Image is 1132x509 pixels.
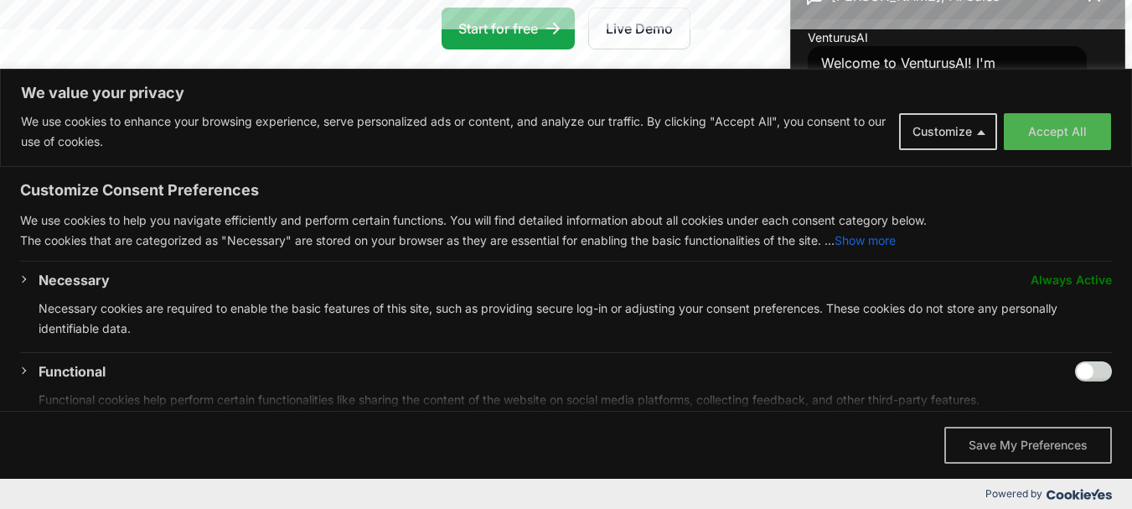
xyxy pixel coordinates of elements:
span: VenturusAI [808,29,868,46]
button: Accept All [1004,113,1111,150]
img: Cookieyes logo [1047,489,1112,500]
input: Enable Functional [1075,361,1112,382]
p: Necessary cookies are required to enable the basic features of this site, such as providing secur... [39,299,1112,339]
span: Welcome to VenturusAI! I'm [PERSON_NAME], your AI assistant. Ready to supercharge your business w... [821,55,1052,132]
button: Necessary [39,270,110,290]
span: Customize Consent Preferences [20,180,259,200]
button: Show more [835,231,896,251]
span: Always Active [1031,270,1112,290]
button: Save My Preferences [944,427,1112,464]
p: We use cookies to help you navigate efficiently and perform certain functions. You will find deta... [20,210,1112,231]
p: We use cookies to enhance your browsing experience, serve personalized ads or content, and analyz... [21,112,886,152]
p: We value your privacy [21,83,1111,103]
p: The cookies that are categorized as "Necessary" are stored on your browser as they are essential ... [20,231,1112,251]
button: Customize [899,113,997,150]
button: Functional [39,361,106,382]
